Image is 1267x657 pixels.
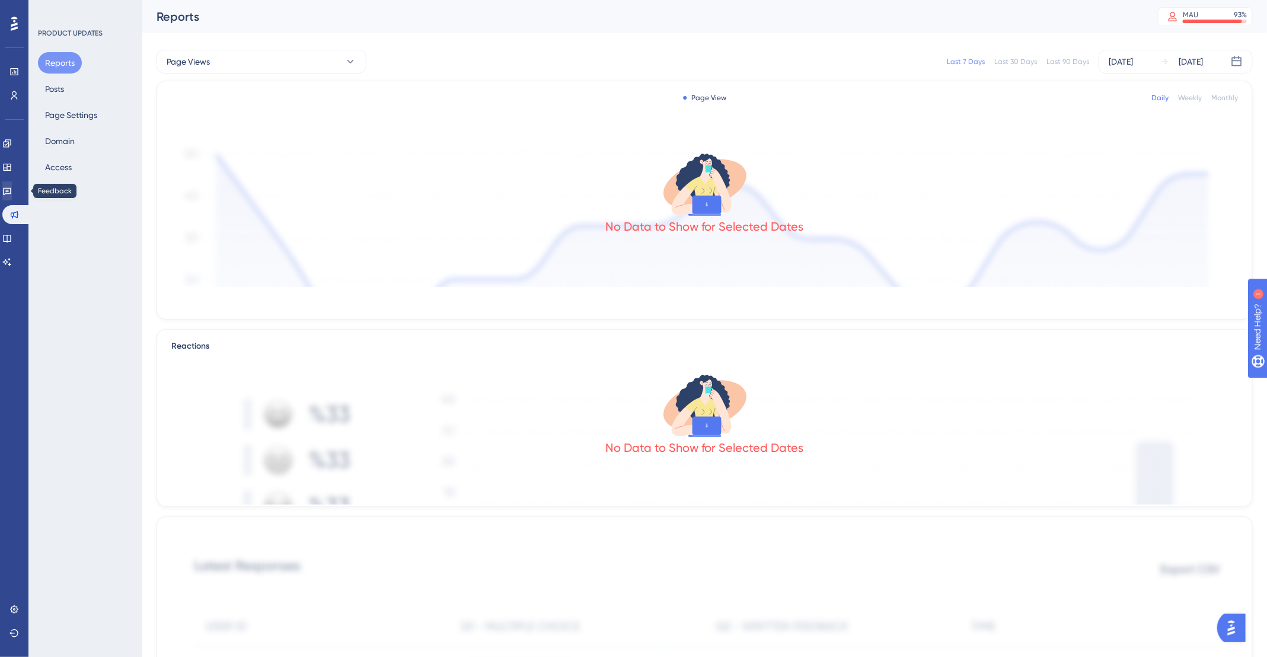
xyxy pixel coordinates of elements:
div: PRODUCT UPDATES [38,28,103,38]
div: No Data to Show for Selected Dates [606,218,804,235]
div: Reactions [171,339,1238,353]
span: Page Views [167,55,210,69]
iframe: UserGuiding AI Assistant Launcher [1217,610,1253,646]
div: Monthly [1211,93,1238,103]
button: Page Settings [38,104,104,126]
div: Last 30 Days [994,57,1037,66]
div: Last 90 Days [1046,57,1089,66]
div: [DATE] [1109,55,1133,69]
button: Domain [38,130,82,152]
button: Access [38,157,79,178]
div: MAU [1183,10,1198,20]
button: Posts [38,78,71,100]
div: Page View [683,93,726,103]
div: Weekly [1178,93,1202,103]
span: Need Help? [28,3,74,17]
button: Page Views [157,50,366,74]
div: [DATE] [1179,55,1203,69]
div: 93 % [1234,10,1247,20]
button: Reports [38,52,82,74]
div: Daily [1151,93,1169,103]
div: Reports [157,8,1128,25]
div: No Data to Show for Selected Dates [606,439,804,456]
div: 1 [82,6,86,15]
div: Last 7 Days [947,57,985,66]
